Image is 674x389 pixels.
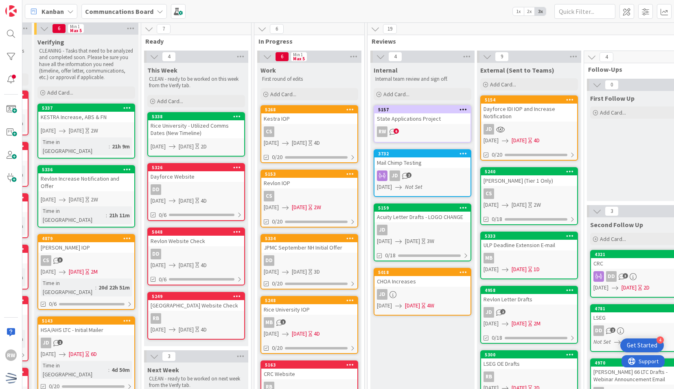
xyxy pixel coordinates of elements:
span: [DATE] [292,139,307,147]
span: [DATE] [512,319,527,328]
span: Add Card... [600,109,626,116]
div: 5326 [152,165,244,170]
div: 5333 [485,233,577,239]
span: [DATE] [41,267,56,276]
div: [PERSON_NAME] IOP [38,242,134,253]
div: 2W [314,203,321,212]
div: 4W [427,301,434,310]
span: [DATE] [377,183,392,191]
div: JD [484,124,494,135]
span: [DATE] [484,136,499,145]
div: 5337 [42,105,134,111]
div: 3D [314,267,320,276]
span: [DATE] [264,329,279,338]
span: Add Card... [157,97,183,105]
span: 0/20 [272,279,282,288]
div: RB [148,313,244,324]
div: Time in [GEOGRAPHIC_DATA] [41,137,109,155]
div: 5018 [378,270,470,275]
span: 0/20 [272,344,282,352]
div: MB [481,253,577,263]
div: Time in [GEOGRAPHIC_DATA] [41,361,108,379]
div: 5326Dayforce Website [148,164,244,182]
div: CHOA Increases [374,276,470,287]
span: [DATE] [484,319,499,328]
div: [PERSON_NAME] (Tier 1 Only) [481,175,577,186]
div: JD [481,124,577,135]
div: 5157State Applications Project [374,106,470,124]
span: Add Card... [600,235,626,243]
div: Get Started [627,341,657,349]
div: 5334JPMC September NH Initial Offer [261,235,357,253]
span: [DATE] [377,301,392,310]
div: 5337KESTRA Increase, ABS & FN [38,104,134,122]
span: Internal [374,66,398,74]
div: 5268Kestra IOP [261,106,357,124]
span: 3 [605,206,619,216]
span: [DATE] [512,136,527,145]
div: DD [264,255,274,266]
div: 4 [656,336,664,344]
div: Acuity Letter Drafts - LOGO CHANGE [374,212,470,222]
span: 3x [535,7,546,15]
div: LSEG OE Drafts [481,358,577,369]
span: First Follow Up [590,94,635,102]
span: : [108,365,109,374]
div: DD [151,249,161,259]
div: Dayforce Website [148,171,244,182]
div: Mail Chimp Testing [374,157,470,168]
div: DD [151,184,161,195]
div: JD [374,170,470,181]
div: 4D [314,329,320,338]
span: [DATE] [292,203,307,212]
div: 5248Rice University IOP [261,297,357,315]
span: [DATE] [179,325,194,334]
div: MB [261,317,357,328]
div: RW [374,126,470,137]
div: 4879 [42,236,134,241]
span: 9 [495,52,509,62]
div: 4879 [38,235,134,242]
div: 5268 [261,106,357,113]
div: 5334 [265,236,357,241]
div: RB [481,371,577,382]
div: 5143 [38,317,134,325]
div: 5338Rice University - Utilized Comms Dates (New Timeline) [148,113,244,138]
div: Dayforce IDI IOP and Increase Notification [481,104,577,122]
div: 5334 [261,235,357,242]
div: Rice University IOP [261,304,357,315]
div: State Applications Project [374,113,470,124]
div: 5157 [378,107,470,113]
div: 5240 [481,168,577,175]
div: CS [264,191,274,201]
div: 4958 [481,287,577,294]
div: Kestra IOP [261,113,357,124]
span: [DATE] [484,201,499,209]
div: RW [5,349,17,361]
span: [DATE] [69,350,84,358]
span: [DATE] [151,325,166,334]
div: HSA/AHS LTC - Initial Mailer [38,325,134,335]
p: CLEANING - Tasks that need to be analyzed and completed soon. Please be sure you have all the inf... [39,48,133,81]
span: Work [260,66,276,74]
div: Max 5 [293,57,305,61]
div: 5048 [148,228,244,236]
span: 0/18 [492,334,502,342]
div: 5157 [374,106,470,113]
div: MB [264,317,274,328]
div: 5143HSA/AHS LTC - Initial Mailer [38,317,134,335]
span: [DATE] [405,301,420,310]
div: 5249[GEOGRAPHIC_DATA] Website Check [148,293,244,311]
div: 4D [314,139,320,147]
span: [DATE] [41,126,56,135]
span: [DATE] [405,237,420,245]
span: 6 [275,52,289,62]
span: 4 [162,52,176,62]
b: Communcations Board [85,7,153,15]
div: 5300 [481,351,577,358]
div: 4879[PERSON_NAME] IOP [38,235,134,253]
div: 6D [91,350,97,358]
div: CS [264,126,274,137]
div: 2D [201,142,207,151]
div: 5159 [374,204,470,212]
